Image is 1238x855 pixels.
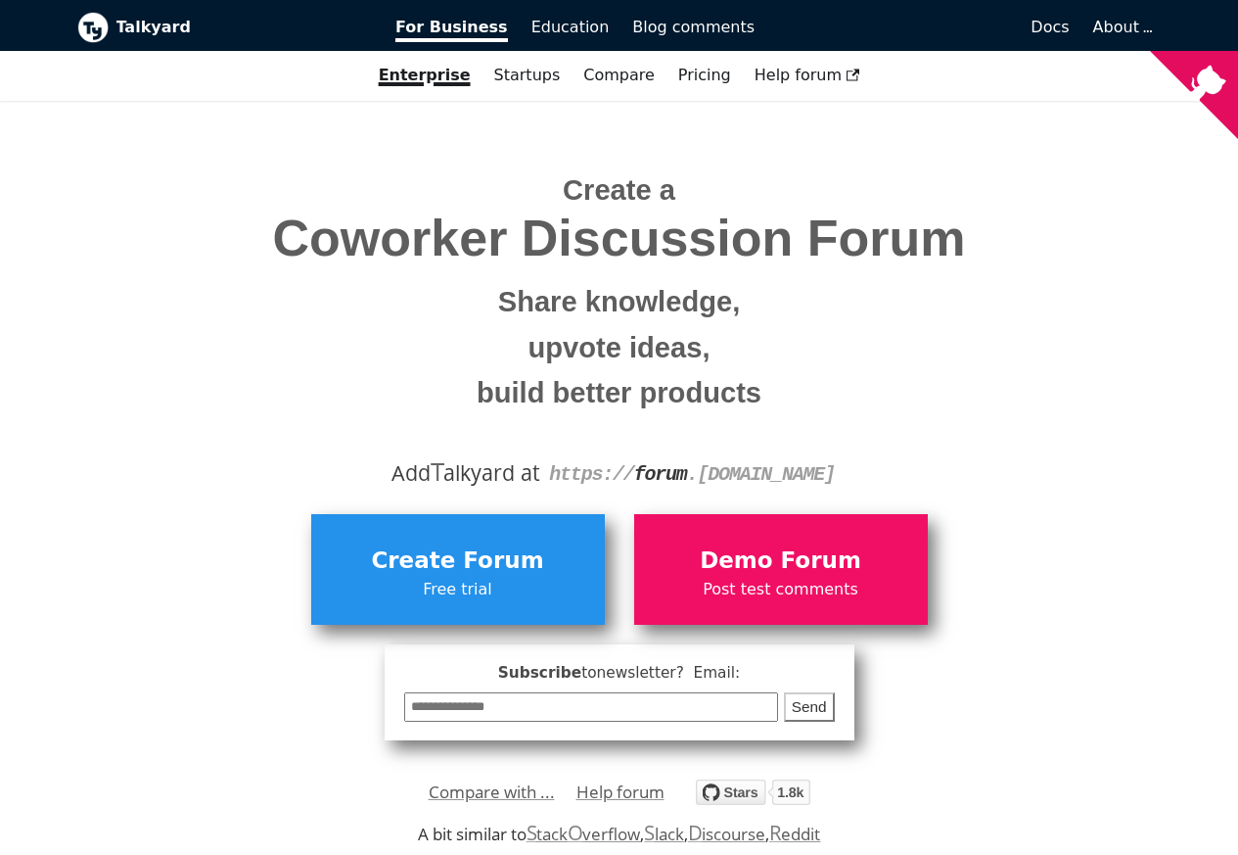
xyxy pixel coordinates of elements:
a: About [1093,18,1150,36]
span: Help forum [755,66,860,84]
span: Demo Forum [644,543,918,580]
a: Demo ForumPost test comments [634,514,928,624]
small: build better products [92,370,1147,416]
span: For Business [395,18,508,42]
span: to newsletter ? Email: [581,664,740,682]
a: Star debiki/talkyard on GitHub [696,783,810,811]
a: StackOverflow [527,823,641,845]
div: Add alkyard at [92,456,1147,490]
small: Share knowledge, [92,279,1147,325]
a: For Business [384,11,520,44]
b: Talkyard [116,15,369,40]
a: Pricing [666,59,743,92]
small: upvote ideas, [92,325,1147,371]
img: Talkyard logo [77,12,109,43]
a: Blog comments [620,11,766,44]
span: Coworker Discussion Forum [92,211,1147,266]
span: R [769,819,782,846]
a: Compare [583,66,655,84]
a: Discourse [688,823,765,845]
a: Reddit [769,823,820,845]
span: Blog comments [632,18,755,36]
span: Education [531,18,610,36]
span: O [568,819,583,846]
a: Help forum [576,778,665,807]
a: Help forum [743,59,872,92]
a: Compare with ... [429,778,555,807]
span: Post test comments [644,577,918,602]
span: S [644,819,655,846]
span: T [431,453,444,489]
a: Talkyard logoTalkyard [77,12,369,43]
button: Send [784,692,835,723]
a: Startups [482,59,573,92]
span: Docs [1031,18,1069,36]
span: Create a [563,174,675,206]
span: S [527,819,537,846]
span: D [688,819,703,846]
code: https:// . [DOMAIN_NAME] [549,463,835,486]
a: Create ForumFree trial [311,514,605,624]
span: Free trial [321,577,595,602]
span: Subscribe [404,661,835,686]
span: Create Forum [321,543,595,580]
a: Education [520,11,621,44]
a: Enterprise [367,59,482,92]
a: Slack [644,823,683,845]
strong: forum [634,463,687,486]
a: Docs [766,11,1081,44]
img: talkyard.svg [696,780,810,805]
